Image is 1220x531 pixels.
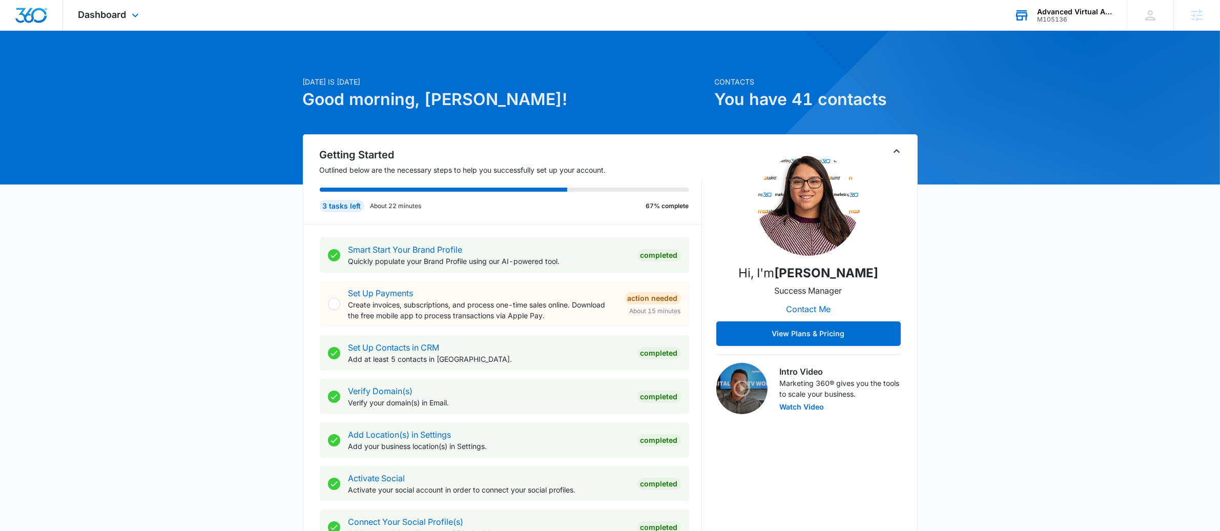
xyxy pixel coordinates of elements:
p: Verify your domain(s) in Email. [348,397,629,408]
div: Completed [637,249,681,261]
a: Set Up Payments [348,288,413,298]
h1: Good morning, [PERSON_NAME]! [303,87,709,112]
div: Completed [637,434,681,446]
p: Hi, I'm [738,264,878,282]
p: Outlined below are the necessary steps to help you successfully set up your account. [320,165,702,175]
p: [DATE] is [DATE] [303,76,709,87]
h3: Intro Video [780,365,901,378]
div: Action Needed [625,292,681,304]
img: Claudia Flores [757,153,860,256]
div: 3 tasks left [320,200,364,212]
p: 67% complete [646,201,689,211]
p: About 22 minutes [370,201,422,211]
p: Marketing 360® gives you the tools to scale your business. [780,378,901,399]
p: Success Manager [775,284,842,297]
div: Completed [637,391,681,403]
div: account id [1037,16,1112,23]
div: Completed [637,478,681,490]
a: Set Up Contacts in CRM [348,342,440,353]
a: Smart Start Your Brand Profile [348,244,463,255]
p: Activate your social account in order to connect your social profiles. [348,484,629,495]
div: account name [1037,8,1112,16]
a: Verify Domain(s) [348,386,413,396]
span: Dashboard [78,9,127,20]
p: Add at least 5 contacts in [GEOGRAPHIC_DATA]. [348,354,629,364]
div: Completed [637,347,681,359]
h1: You have 41 contacts [715,87,918,112]
img: Intro Video [716,363,768,414]
a: Activate Social [348,473,405,483]
h2: Getting Started [320,147,702,162]
a: Add Location(s) in Settings [348,430,451,440]
button: Watch Video [780,403,824,411]
button: Contact Me [776,297,841,321]
p: Add your business location(s) in Settings. [348,441,629,452]
p: Contacts [715,76,918,87]
span: About 15 minutes [630,307,681,316]
strong: [PERSON_NAME] [774,265,878,280]
p: Create invoices, subscriptions, and process one-time sales online. Download the free mobile app t... [348,299,616,321]
button: View Plans & Pricing [716,321,901,346]
p: Quickly populate your Brand Profile using our AI-powered tool. [348,256,629,267]
button: Toggle Collapse [891,145,903,157]
a: Connect Your Social Profile(s) [348,517,464,527]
